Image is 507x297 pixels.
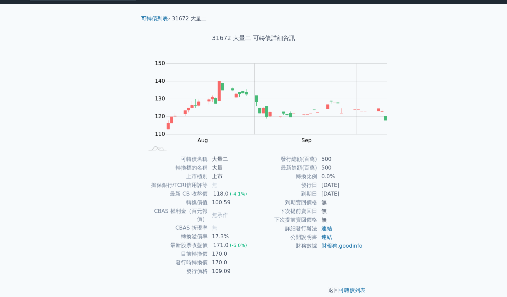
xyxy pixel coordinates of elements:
td: 可轉債名稱 [144,155,208,164]
td: [DATE] [317,181,363,190]
td: 170.0 [208,258,254,267]
td: CBAS 折現率 [144,224,208,232]
tspan: 110 [155,131,165,137]
p: 返回 [136,286,371,294]
a: 可轉債列表 [339,287,366,293]
td: 109.09 [208,267,254,276]
td: 500 [317,155,363,164]
td: 下次提前賣回價格 [254,216,317,224]
td: 發行時轉換價 [144,258,208,267]
tspan: 140 [155,78,165,84]
td: 目前轉換價 [144,250,208,258]
g: Series [167,81,387,129]
a: 可轉債列表 [142,15,168,22]
td: 轉換比例 [254,172,317,181]
li: › [142,15,170,23]
tspan: 120 [155,113,165,119]
td: 轉換溢價率 [144,232,208,241]
tspan: 130 [155,95,165,102]
span: 無 [212,225,217,231]
td: 大量 [208,164,254,172]
div: 118.0 [212,190,230,198]
td: , [317,242,363,250]
tspan: 150 [155,60,165,66]
a: 連結 [321,234,332,240]
td: 500 [317,164,363,172]
td: 公開說明書 [254,233,317,242]
td: 無 [317,207,363,216]
tspan: Aug [198,137,208,143]
td: 上市櫃別 [144,172,208,181]
td: 擔保銀行/TCRI信用評等 [144,181,208,190]
td: 無 [317,198,363,207]
td: 100.59 [208,198,254,207]
td: 下次提前賣回日 [254,207,317,216]
td: 最新 CB 收盤價 [144,190,208,198]
span: (-4.1%) [230,191,247,197]
td: 到期賣回價格 [254,198,317,207]
h1: 31672 大量二 可轉債詳細資訊 [136,33,371,43]
td: 發行日 [254,181,317,190]
a: goodinfo [339,243,362,249]
div: 171.0 [212,241,230,249]
li: 31672 大量二 [172,15,207,23]
td: 上市 [208,172,254,181]
span: 無 [212,182,217,188]
td: [DATE] [317,190,363,198]
td: 0.0% [317,172,363,181]
td: 發行總額(百萬) [254,155,317,164]
td: 17.3% [208,232,254,241]
td: 發行價格 [144,267,208,276]
td: 財務數據 [254,242,317,250]
td: 詳細發行辦法 [254,224,317,233]
span: (-6.0%) [230,243,247,248]
tspan: Sep [302,137,312,143]
td: 最新餘額(百萬) [254,164,317,172]
td: 170.0 [208,250,254,258]
td: 轉換標的名稱 [144,164,208,172]
td: CBAS 權利金（百元報價） [144,207,208,224]
g: Chart [152,60,397,143]
span: 無承作 [212,212,228,218]
td: 到期日 [254,190,317,198]
td: 大量二 [208,155,254,164]
td: 轉換價值 [144,198,208,207]
td: 最新股票收盤價 [144,241,208,250]
td: 無 [317,216,363,224]
a: 連結 [321,225,332,232]
a: 財報狗 [321,243,337,249]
